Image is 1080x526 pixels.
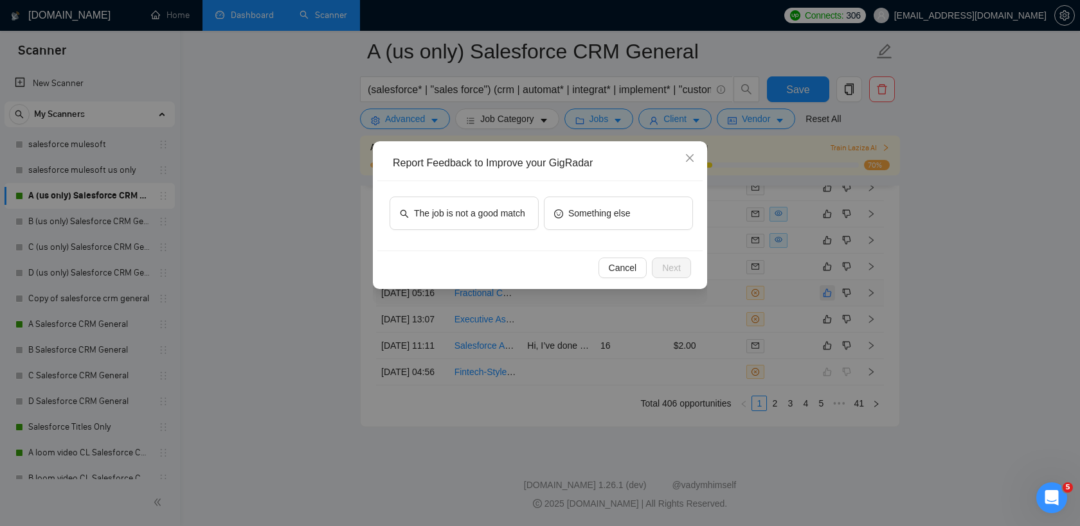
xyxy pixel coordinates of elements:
span: The job is not a good match [414,206,525,220]
div: Report Feedback to Improve your GigRadar [393,156,696,170]
button: Cancel [598,258,647,278]
span: Something else [568,206,631,220]
button: Close [672,141,707,176]
span: close [685,153,695,163]
iframe: Intercom live chat [1036,482,1067,513]
button: searchThe job is not a good match [390,197,539,230]
span: search [400,208,409,218]
button: Next [652,258,691,278]
span: smile [554,208,563,218]
button: smileSomething else [544,197,693,230]
span: 5 [1063,482,1073,493]
span: Cancel [609,261,637,275]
